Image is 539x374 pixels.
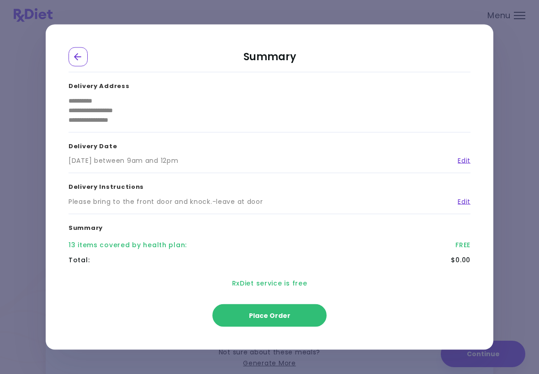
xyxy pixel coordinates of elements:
a: Edit [451,156,470,166]
h3: Summary [69,214,470,238]
span: Place Order [249,311,291,320]
h3: Delivery Date [69,132,470,156]
div: Total : [69,255,90,265]
div: FREE [455,240,470,250]
h3: Delivery Instructions [69,173,470,197]
h2: Summary [69,47,470,73]
a: Edit [451,197,470,206]
div: RxDiet service is free [69,268,470,299]
div: [DATE] between 9am and 12pm [69,156,178,166]
div: 13 items covered by health plan : [69,240,187,250]
div: Please bring to the front door and knock.-leave at door [69,197,263,206]
div: $0.00 [451,255,470,265]
button: Place Order [212,304,327,327]
h3: Delivery Address [69,73,470,96]
div: Go Back [69,47,88,67]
